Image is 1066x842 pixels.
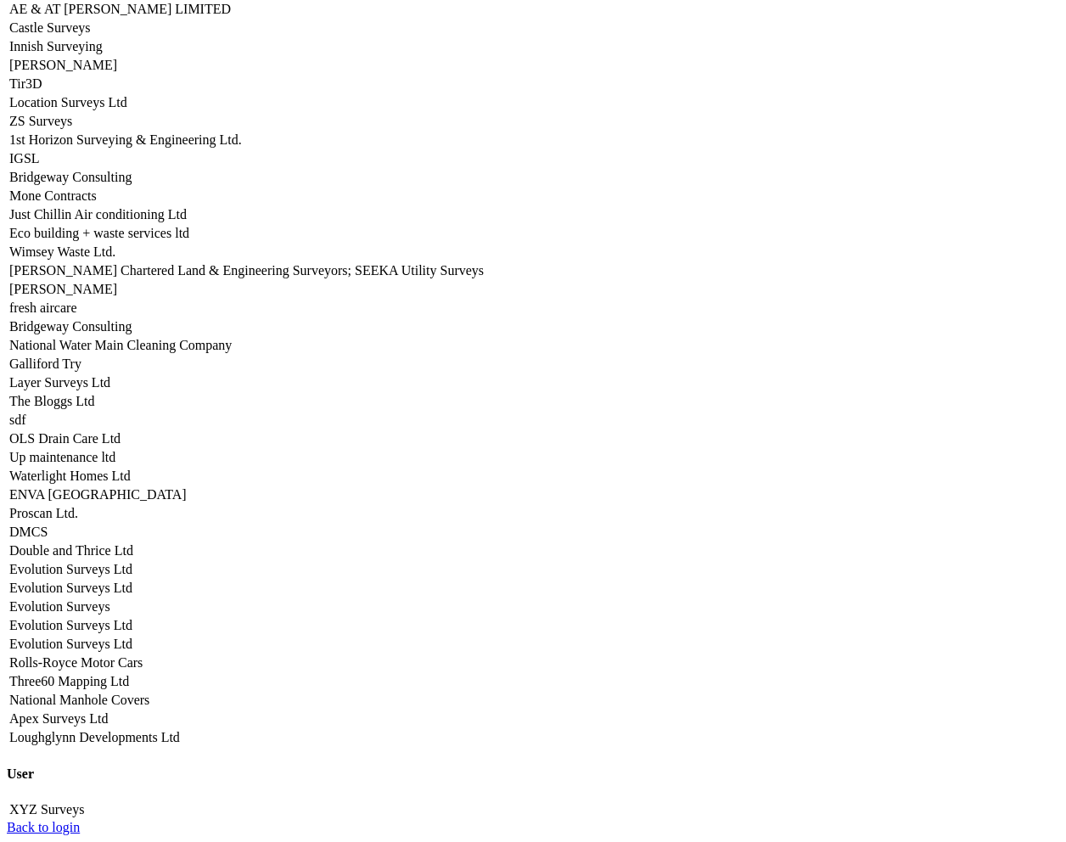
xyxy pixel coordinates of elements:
a: Bridgeway Consulting [9,170,132,184]
a: National Manhole Covers [9,693,149,707]
a: Castle Surveys [9,20,91,35]
a: Location Surveys Ltd [9,95,127,109]
a: OLS Drain Care Ltd [9,431,121,446]
a: XYZ Surveys [9,802,84,817]
a: Up maintenance ltd [9,450,115,464]
a: Proscan Ltd. [9,506,78,520]
a: fresh aircare [9,300,77,315]
a: The Bloggs Ltd [9,394,94,408]
a: Evolution Surveys Ltd [9,562,132,576]
a: Evolution Surveys Ltd [9,637,132,651]
a: Rolls-Royce Motor Cars [9,655,143,670]
a: [PERSON_NAME] Chartered Land & Engineering Surveyors; SEEKA Utility Surveys [9,263,484,278]
a: ENVA [GEOGRAPHIC_DATA] [9,487,187,502]
a: Three60 Mapping Ltd [9,674,129,688]
h4: User [7,766,1059,782]
a: ZS Surveys [9,114,72,128]
a: Just Chillin Air conditioning Ltd [9,207,187,222]
a: Evolution Surveys [9,599,110,614]
a: Wimsey Waste Ltd. [9,244,115,259]
a: [PERSON_NAME] [9,58,117,72]
a: Eco building + waste services ltd [9,226,189,240]
a: Tir3D [9,76,42,91]
a: Galliford Try [9,356,81,371]
a: Apex Surveys Ltd [9,711,108,726]
a: Mone Contracts [9,188,97,203]
a: sdf [9,413,26,427]
a: Evolution Surveys Ltd [9,618,132,632]
a: National Water Main Cleaning Company [9,338,232,352]
a: Innish Surveying [9,39,103,53]
a: DMCS [9,525,48,539]
a: [PERSON_NAME] [9,282,117,296]
a: Layer Surveys Ltd [9,375,110,390]
a: Waterlight Homes Ltd [9,469,131,483]
a: Loughglynn Developments Ltd [9,730,180,744]
a: Bridgeway Consulting [9,319,132,334]
a: Evolution Surveys Ltd [9,581,132,595]
a: Back to login [7,820,80,834]
a: IGSL [9,151,39,166]
a: 1st Horizon Surveying & Engineering Ltd. [9,132,242,147]
a: Double and Thrice Ltd [9,543,133,558]
a: AE & AT [PERSON_NAME] LIMITED [9,2,231,16]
